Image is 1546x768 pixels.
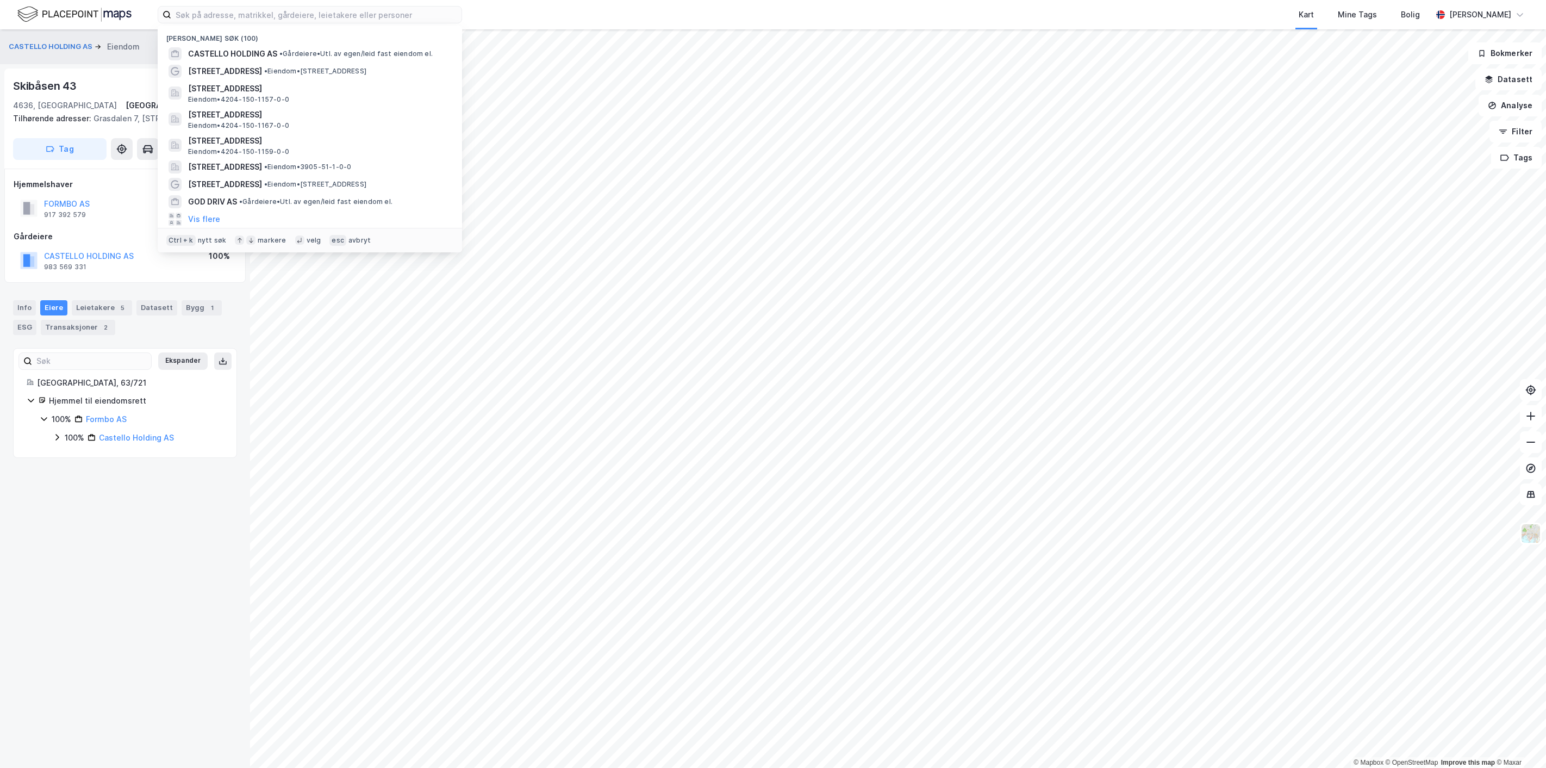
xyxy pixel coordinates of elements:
[44,210,86,219] div: 917 392 579
[1299,8,1314,21] div: Kart
[13,114,93,123] span: Tilhørende adresser:
[1354,759,1383,766] a: Mapbox
[41,320,115,335] div: Transaksjoner
[13,99,117,112] div: 4636, [GEOGRAPHIC_DATA]
[1479,95,1542,116] button: Analyse
[239,197,392,206] span: Gårdeiere • Utl. av egen/leid fast eiendom el.
[264,163,267,171] span: •
[1492,716,1546,768] iframe: Chat Widget
[207,302,217,313] div: 1
[86,414,127,424] a: Formbo AS
[100,322,111,333] div: 2
[1491,147,1542,169] button: Tags
[1441,759,1495,766] a: Improve this map
[13,300,36,315] div: Info
[182,300,222,315] div: Bygg
[188,47,277,60] span: CASTELLO HOLDING AS
[329,235,346,246] div: esc
[264,180,267,188] span: •
[188,147,289,156] span: Eiendom • 4204-150-1159-0-0
[158,352,208,370] button: Ekspander
[13,138,107,160] button: Tag
[264,67,366,76] span: Eiendom • [STREET_ADDRESS]
[99,433,174,442] a: Castello Holding AS
[107,40,140,53] div: Eiendom
[1489,121,1542,143] button: Filter
[14,230,236,243] div: Gårdeiere
[264,67,267,75] span: •
[158,26,462,45] div: [PERSON_NAME] søk (100)
[17,5,132,24] img: logo.f888ab2527a4732fd821a326f86c7f29.svg
[188,178,262,191] span: [STREET_ADDRESS]
[117,302,128,313] div: 5
[188,95,289,104] span: Eiendom • 4204-150-1157-0-0
[166,235,196,246] div: Ctrl + k
[13,77,79,95] div: Skibåsen 43
[188,134,449,147] span: [STREET_ADDRESS]
[32,353,151,369] input: Søk
[40,300,67,315] div: Eiere
[1468,42,1542,64] button: Bokmerker
[188,121,289,130] span: Eiendom • 4204-150-1167-0-0
[65,431,84,444] div: 100%
[171,7,462,23] input: Søk på adresse, matrikkel, gårdeiere, leietakere eller personer
[1520,523,1541,544] img: Z
[188,65,262,78] span: [STREET_ADDRESS]
[307,236,321,245] div: velg
[14,178,236,191] div: Hjemmelshaver
[258,236,286,245] div: markere
[44,263,86,271] div: 983 569 331
[264,180,366,189] span: Eiendom • [STREET_ADDRESS]
[188,160,262,174] span: [STREET_ADDRESS]
[136,300,177,315] div: Datasett
[1338,8,1377,21] div: Mine Tags
[188,82,449,95] span: [STREET_ADDRESS]
[72,300,132,315] div: Leietakere
[279,49,433,58] span: Gårdeiere • Utl. av egen/leid fast eiendom el.
[37,376,223,389] div: [GEOGRAPHIC_DATA], 63/721
[1492,716,1546,768] div: Kontrollprogram for chat
[239,197,242,206] span: •
[126,99,237,112] div: [GEOGRAPHIC_DATA], 63/721
[1401,8,1420,21] div: Bolig
[188,213,220,226] button: Vis flere
[188,108,449,121] span: [STREET_ADDRESS]
[13,320,36,335] div: ESG
[348,236,371,245] div: avbryt
[13,112,228,125] div: Grasdalen 7, [STREET_ADDRESS]
[198,236,227,245] div: nytt søk
[188,195,237,208] span: GOD DRIV AS
[9,41,95,52] button: CASTELLO HOLDING AS
[1449,8,1511,21] div: [PERSON_NAME]
[52,413,71,426] div: 100%
[1475,69,1542,90] button: Datasett
[49,394,223,407] div: Hjemmel til eiendomsrett
[1386,759,1438,766] a: OpenStreetMap
[209,250,230,263] div: 100%
[264,163,351,171] span: Eiendom • 3905-51-1-0-0
[279,49,283,58] span: •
